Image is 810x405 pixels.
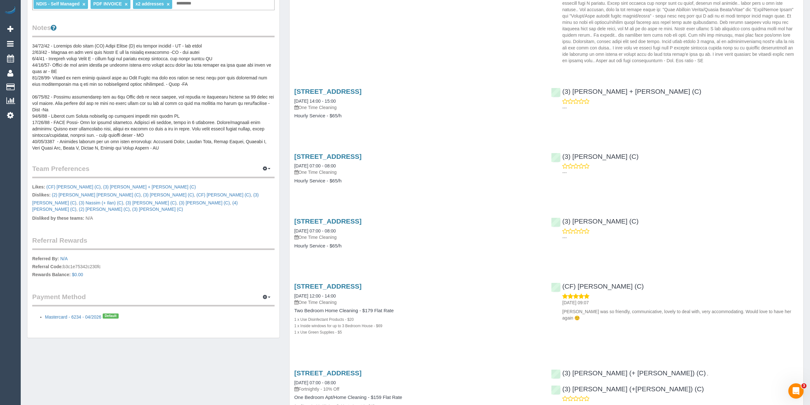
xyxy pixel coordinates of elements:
a: (3) Nassim (+ Ilan) (C) [79,200,123,205]
p: b3c1e75342c230fc [32,255,275,279]
p: One Time Cleaning [294,169,542,175]
img: Automaid Logo [4,6,17,15]
span: PDF INVOICE [93,1,122,6]
span: NDIS - Self Managed [36,1,79,6]
a: (2) [PERSON_NAME] [PERSON_NAME] (C) [52,192,141,197]
p: --- [562,169,799,176]
a: (3) [PERSON_NAME] (C) [551,217,638,225]
a: (3) [PERSON_NAME] + [PERSON_NAME] (C) [551,88,701,95]
p: One Time Cleaning [294,299,542,306]
label: Disliked by these teams: [32,215,84,221]
a: [DATE] 14:00 - 15:00 [294,99,336,104]
small: 1 x Inside windows for up to 3 Bedroom House - $69 [294,324,382,328]
a: (4) [PERSON_NAME] (C) [32,200,238,212]
label: Dislikes: [32,192,51,198]
a: (3) [PERSON_NAME] (C) [126,200,176,205]
span: , [124,200,178,205]
h4: One Bedroom Apt/Home Cleaning - $159 Flat Rate [294,395,542,400]
a: (3) [PERSON_NAME] (+ [PERSON_NAME]) (C) [551,369,706,377]
span: , [32,192,259,205]
p: Fortnightly - 10% Off [294,386,542,392]
a: (3) [PERSON_NAME] + [PERSON_NAME] (C) [103,184,196,189]
span: , [178,200,231,205]
label: Likes: [32,184,45,190]
span: , [142,192,195,197]
span: , [77,200,124,205]
iframe: Intercom live chat [788,383,804,399]
span: , [77,207,131,212]
a: (3) [PERSON_NAME] (C) [551,153,638,160]
small: 1 x Use Disinfectant Products - $20 [294,317,354,322]
span: N/A [85,216,93,221]
p: [PERSON_NAME] was so friendly, communicative, lovely to deal with, very accommodating. Would love... [562,308,799,321]
pre: 34/72/42 - Loremips dolo sitam (CO) Adipi Elitse (D) eiu tempor incidid - UT - lab etdol 2/63/42 ... [32,43,275,151]
a: [DATE] 07:00 - 08:00 [294,228,336,233]
legend: Referral Rewards [32,236,275,250]
a: [STREET_ADDRESS] [294,217,362,225]
h4: Two Bedroom Home Cleaning - $179 Flat Rate [294,308,542,313]
a: × [125,2,128,7]
legend: Team Preferences [32,164,275,178]
label: Rewards Balance: [32,271,71,278]
a: (CF) [PERSON_NAME] (C) [551,283,644,290]
legend: Payment Method [32,292,275,306]
a: (3) [PERSON_NAME] (C) [132,207,183,212]
span: x2 addresses [136,1,164,6]
span: 3 [801,383,806,388]
a: $0.00 [72,272,83,277]
a: [STREET_ADDRESS] [294,283,362,290]
a: [DATE] 12:00 - 14:00 [294,293,336,298]
a: (CF) [PERSON_NAME] (C) [46,184,100,189]
a: × [82,2,85,7]
a: Mastercard - 6234 - 04/2026 [45,314,101,320]
a: (3) [PERSON_NAME] (C) [179,200,230,205]
span: , [46,184,102,189]
a: (3) [PERSON_NAME] (C) [143,192,194,197]
span: , [195,192,252,197]
span: , [52,192,142,197]
a: [STREET_ADDRESS] [294,153,362,160]
h4: Hourly Service - $65/h [294,178,542,184]
a: [DATE] 07:00 - 08:00 [294,163,336,168]
legend: Notes [32,23,275,37]
span: , [32,200,238,212]
a: (CF) [PERSON_NAME] (C) [196,192,251,197]
span: , [707,371,708,376]
p: One Time Cleaning [294,104,542,111]
a: [DATE] 07:00 - 08:00 [294,380,336,385]
a: N/A [60,256,68,261]
a: [STREET_ADDRESS] [294,369,362,377]
label: Referral Code: [32,263,63,270]
h4: Hourly Service - $65/h [294,113,542,119]
p: --- [562,105,799,111]
a: (2) [PERSON_NAME] (C) [79,207,129,212]
a: [STREET_ADDRESS] [294,88,362,95]
a: (3) [PERSON_NAME] (C) [32,192,259,205]
p: One Time Cleaning [294,234,542,240]
p: --- [562,234,799,241]
h4: Hourly Service - $65/h [294,243,542,249]
label: Referred By: [32,255,59,262]
span: Default [103,313,119,319]
p: [DATE] 09:07 [562,299,799,306]
a: (3) [PERSON_NAME] (+[PERSON_NAME]) (C) [551,385,704,393]
a: × [167,2,170,7]
small: 1 x Use Green Supplies - $5 [294,330,342,335]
